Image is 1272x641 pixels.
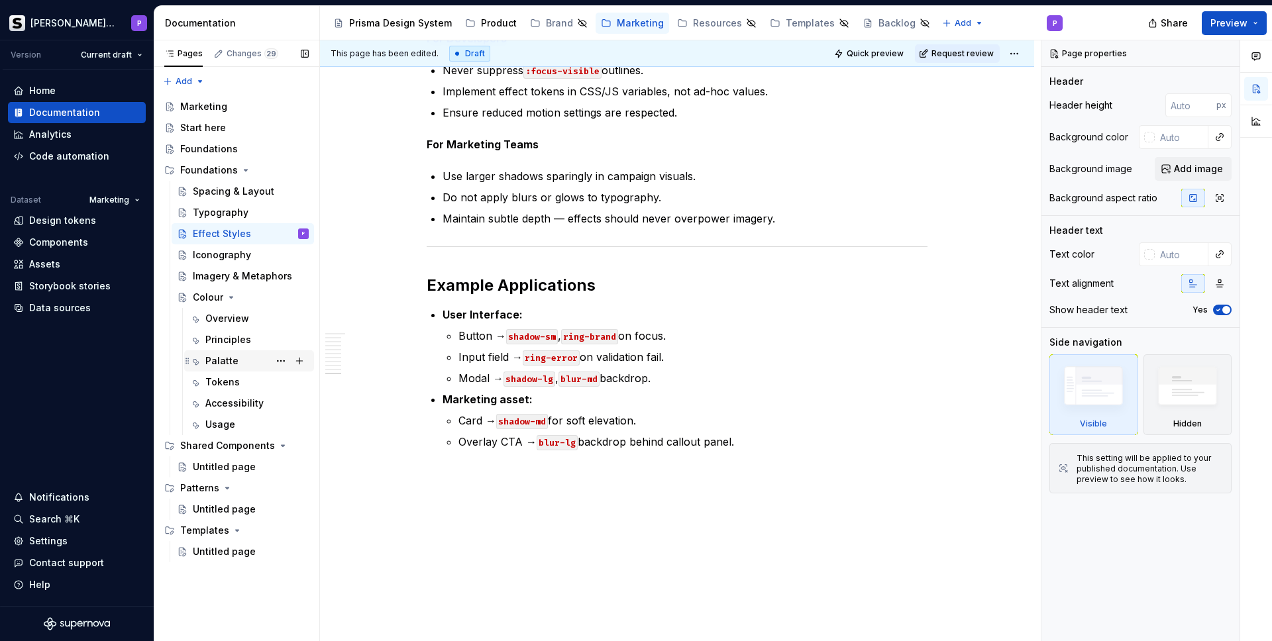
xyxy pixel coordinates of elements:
p: Overlay CTA → backdrop behind callout panel. [458,434,927,450]
div: Imagery & Metaphors [193,270,292,283]
div: Settings [29,534,68,548]
a: Design tokens [8,210,146,231]
input: Auto [1155,125,1208,149]
a: Home [8,80,146,101]
div: Usage [205,418,235,431]
a: Marketing [596,13,669,34]
span: Current draft [81,50,132,60]
svg: Supernova Logo [44,617,110,630]
a: Spacing & Layout [172,181,314,202]
p: Do not apply blurs or glows to typography. [443,189,927,205]
div: P [137,18,142,28]
a: Backlog [857,13,935,34]
div: Typography [193,206,248,219]
a: Components [8,232,146,253]
code: shadow-sm [506,329,558,344]
a: Documentation [8,102,146,123]
div: Spacing & Layout [193,185,274,198]
div: Untitled page [193,460,256,473]
img: 70f0b34c-1a93-4a5d-86eb-502ec58ca862.png [9,15,25,31]
div: P [302,227,305,240]
div: Documentation [165,17,314,30]
div: Analytics [29,128,72,141]
button: Preview [1202,11,1267,35]
div: Background image [1049,162,1132,175]
div: Assets [29,258,60,271]
button: Add [159,72,209,91]
div: Text color [1049,248,1094,261]
strong: For Marketing Teams [427,138,539,151]
p: Use larger shadows sparingly in campaign visuals. [443,168,927,184]
span: Preview [1210,17,1247,30]
div: Shared Components [180,439,275,452]
div: Page tree [328,10,935,36]
a: Iconography [172,244,314,266]
a: Imagery & Metaphors [172,266,314,287]
input: Auto [1155,242,1208,266]
p: Implement effect tokens in CSS/JS variables, not ad-hoc values. [443,83,927,99]
div: Shared Components [159,435,314,456]
div: Pages [164,48,203,59]
span: Quick preview [847,48,904,59]
input: Auto [1165,93,1216,117]
button: Share [1141,11,1196,35]
div: Changes [227,48,278,59]
div: Effect Styles [193,227,251,240]
div: Tokens [205,375,240,389]
a: Palatte [184,350,314,371]
div: Visible [1080,419,1107,429]
span: Marketing [89,195,129,205]
button: Add [938,14,988,32]
div: Start here [180,121,226,134]
code: ring-brand [561,329,618,344]
a: Foundations [159,138,314,160]
div: Accessibility [205,397,264,410]
button: Help [8,574,146,595]
span: Share [1161,17,1188,30]
a: Product [460,13,522,34]
code: shadow-md [496,414,548,429]
a: Untitled page [172,456,314,477]
code: blur-md [558,371,600,387]
div: Foundations [180,142,238,156]
div: Untitled page [193,503,256,516]
div: Notifications [29,491,89,504]
div: This setting will be applied to your published documentation. Use preview to see how it looks. [1077,453,1223,485]
button: Request review [915,44,1000,63]
div: Search ⌘K [29,513,79,526]
strong: User Interface: [443,308,523,321]
a: Resources [672,13,762,34]
div: Backlog [878,17,916,30]
div: Header height [1049,99,1112,112]
div: Data sources [29,301,91,315]
span: 29 [264,48,278,59]
a: Prisma Design System [328,13,457,34]
code: ring-error [523,350,580,366]
div: Components [29,236,88,249]
div: Dataset [11,195,41,205]
a: Typography [172,202,314,223]
div: Marketing [617,17,664,30]
div: Documentation [29,106,100,119]
span: Add image [1174,162,1223,175]
div: Header [1049,75,1083,88]
button: [PERSON_NAME] PrismaP [3,9,151,37]
div: Contact support [29,556,104,569]
div: Marketing [180,100,227,113]
div: Colour [193,291,223,304]
a: Analytics [8,124,146,145]
a: Untitled page [172,499,314,520]
a: Accessibility [184,393,314,414]
a: Brand [525,13,593,34]
div: Background color [1049,130,1128,144]
p: Never suppress outlines. [443,62,927,78]
code: blur-lg [537,435,578,450]
div: Overview [205,312,249,325]
div: Hidden [1143,354,1232,435]
a: Effect StylesP [172,223,314,244]
div: Side navigation [1049,336,1122,349]
label: Yes [1192,305,1208,315]
a: Start here [159,117,314,138]
div: Brand [546,17,573,30]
